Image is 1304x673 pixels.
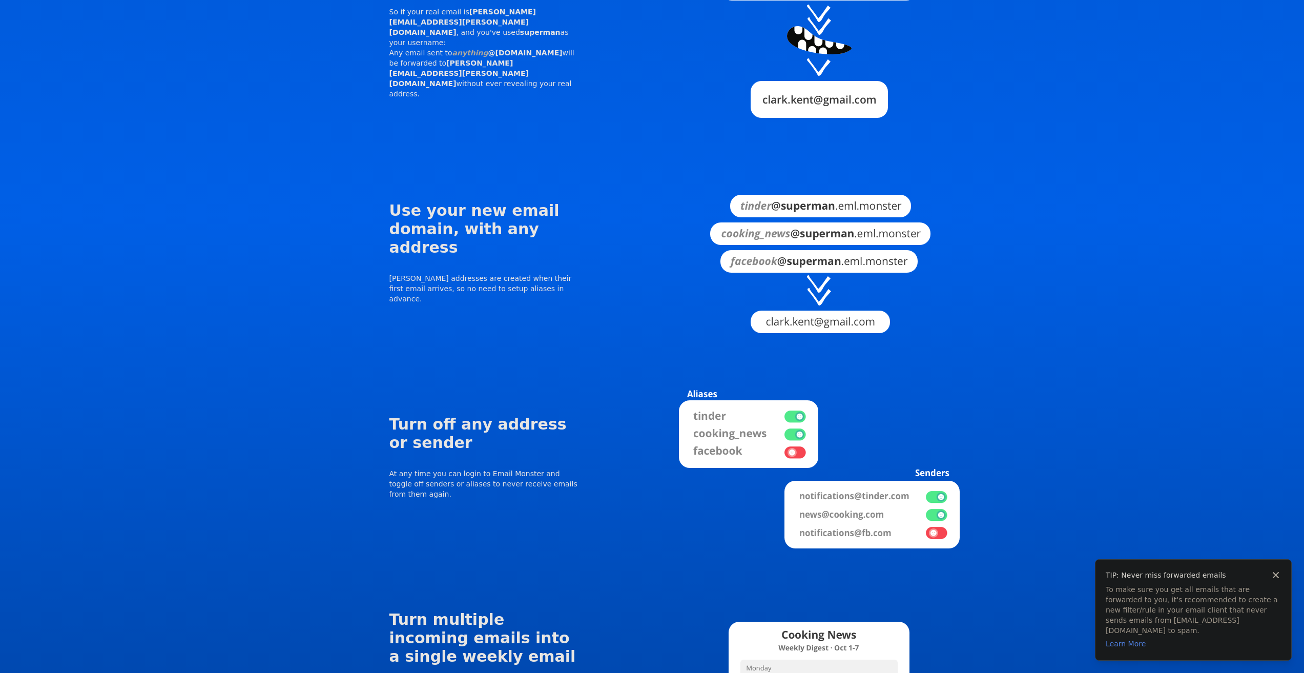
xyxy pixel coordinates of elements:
img: Use your new address anywhere online [673,194,965,336]
p: To make sure you get all emails that are forwarded to you, it's recommended to create a new filte... [1106,584,1281,636]
b: [PERSON_NAME][EMAIL_ADDRESS][PERSON_NAME][DOMAIN_NAME] [389,8,536,36]
img: Block spammers from your email [673,388,965,551]
p: [PERSON_NAME] addresses are created when their first email arrives, so no need to setup aliases i... [389,273,582,304]
h2: Turn off any address or sender [389,415,582,452]
b: superman [520,28,561,36]
i: anything [452,49,488,57]
h2: Use your new email domain, with any address [389,201,582,257]
h2: Turn multiple incoming emails into a single weekly email [389,610,582,666]
p: At any time you can login to Email Monster and toggle off senders or aliases to never receive ema... [389,468,582,499]
h4: TIP: Never miss forwarded emails [1106,570,1281,580]
b: @[DOMAIN_NAME] [452,49,563,57]
p: So if your real email is , and you've used as your username: Any email sent to will be forwarded ... [389,7,582,99]
b: [PERSON_NAME][EMAIL_ADDRESS][PERSON_NAME][DOMAIN_NAME] [389,59,529,88]
a: Learn More [1106,640,1146,648]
